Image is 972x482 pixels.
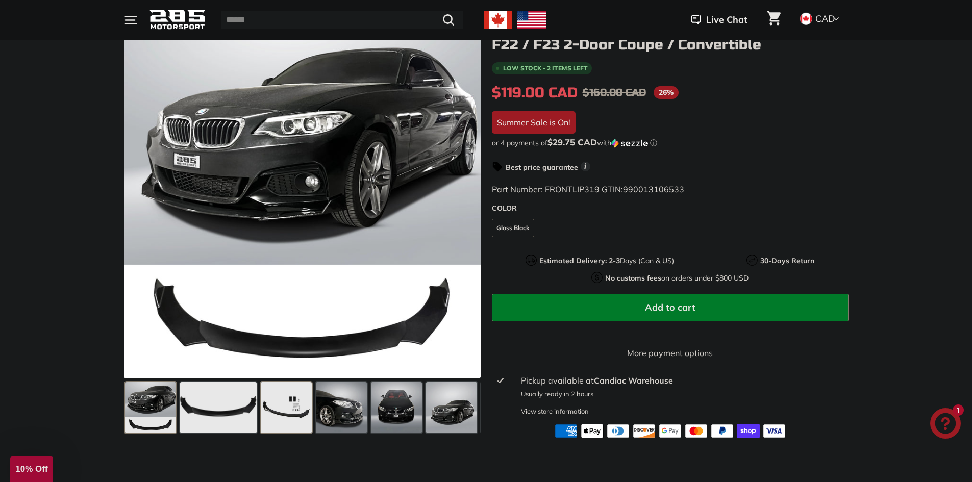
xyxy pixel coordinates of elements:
[547,137,597,147] span: $29.75 CAD
[539,256,674,266] p: Days (Can & US)
[492,111,576,134] div: Summer Sale is On!
[581,424,604,438] img: apple_pay
[506,163,578,172] strong: Best price guarantee
[583,86,646,99] span: $160.00 CAD
[607,424,630,438] img: diners_club
[645,301,695,313] span: Add to cart
[503,65,588,71] span: Low stock - 2 items left
[492,138,849,148] div: or 4 payments of$29.75 CADwithSezzle Click to learn more about Sezzle
[492,84,578,102] span: $119.00 CAD
[539,256,620,265] strong: Estimated Delivery: 2-3
[10,456,53,482] div: 10% Off
[760,256,814,265] strong: 30-Days Return
[654,86,679,99] span: 26%
[706,13,747,27] span: Live Chat
[737,424,760,438] img: shopify_pay
[659,424,682,438] img: google_pay
[521,374,842,387] div: Pickup available at
[555,424,578,438] img: american_express
[761,3,787,37] a: Cart
[15,464,47,474] span: 10% Off
[521,389,842,399] p: Usually ready in 2 hours
[492,21,849,53] h1: Front Lip Splitter - [DATE]-[DATE] BMW 2 Series F22 / F23 2-Door Coupe / Convertible
[581,162,590,171] span: i
[492,184,684,194] span: Part Number: FRONTLIP319 GTIN:
[927,408,964,441] inbox-online-store-chat: Shopify online store chat
[685,424,708,438] img: master
[521,407,589,416] div: View store information
[815,13,835,24] span: CAD
[492,294,849,321] button: Add to cart
[605,273,749,284] p: on orders under $800 USD
[594,375,673,386] strong: Candiac Warehouse
[492,138,849,148] div: or 4 payments of with
[149,8,206,32] img: Logo_285_Motorsport_areodynamics_components
[711,424,734,438] img: paypal
[492,203,849,214] label: COLOR
[633,424,656,438] img: discover
[221,11,463,29] input: Search
[678,7,761,33] button: Live Chat
[623,184,684,194] span: 990013106533
[763,424,786,438] img: visa
[605,273,661,283] strong: No customs fees
[611,139,648,148] img: Sezzle
[492,347,849,359] a: More payment options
